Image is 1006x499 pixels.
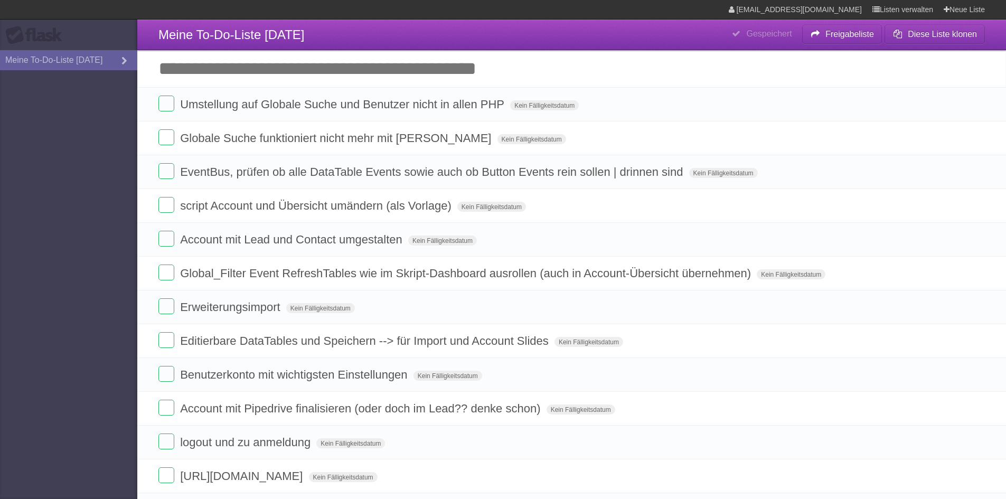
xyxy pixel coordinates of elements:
[158,197,174,213] label: Erledigt
[502,136,562,143] font: Kein Fälligkeitsdatum
[908,30,977,39] font: Diese Liste klonen
[949,5,985,14] font: Neue Liste
[559,338,619,346] font: Kein Fälligkeitsdatum
[693,170,754,177] font: Kein Fälligkeitsdatum
[180,334,549,347] font: Editierbare DataTables und Speichern --> für Import und Account Slides
[180,267,751,280] font: Global_Filter Event RefreshTables wie im Skript-Dashboard ausrollen (auch in Account-Übersicht üb...
[885,25,985,44] button: Diese Liste klonen
[180,469,303,483] font: [URL][DOMAIN_NAME]
[5,55,102,64] font: Meine To-Do-Liste [DATE]
[180,233,402,246] font: Account mit Lead und Contact umgestalten
[802,25,882,44] button: Freigabeliste
[180,436,311,449] font: logout und zu anmeldung
[158,298,174,314] label: Erledigt
[290,305,351,312] font: Kein Fälligkeitsdatum
[180,165,683,178] font: EventBus, prüfen ob alle DataTable Events sowie auch ob Button Events rein sollen | drinnen sind
[551,406,611,413] font: Kein Fälligkeitsdatum
[158,434,174,449] label: Erledigt
[746,29,792,38] font: Gespeichert
[180,300,280,314] font: Erweiterungsimport
[880,5,933,14] font: Listen verwalten
[158,467,174,483] label: Erledigt
[412,237,473,244] font: Kein Fälligkeitsdatum
[180,199,452,212] font: script Account und Übersicht umändern (als Vorlage)
[158,96,174,111] label: Erledigt
[313,474,373,481] font: Kein Fälligkeitsdatum
[514,102,575,109] font: Kein Fälligkeitsdatum
[158,265,174,280] label: Erledigt
[158,400,174,416] label: Erledigt
[321,440,381,447] font: Kein Fälligkeitsdatum
[158,27,305,42] font: Meine To-Do-Liste [DATE]
[180,98,504,111] font: Umstellung auf Globale Suche und Benutzer nicht in allen PHP
[158,332,174,348] label: Erledigt
[825,30,874,39] font: Freigabeliste
[158,129,174,145] label: Erledigt
[180,131,491,145] font: Globale Suche funktioniert nicht mehr mit [PERSON_NAME]
[418,372,478,380] font: Kein Fälligkeitsdatum
[737,5,862,14] font: [EMAIL_ADDRESS][DOMAIN_NAME]
[180,402,540,415] font: Account mit Pipedrive finalisieren (oder doch im Lead?? denke schon)
[761,271,821,278] font: Kein Fälligkeitsdatum
[158,231,174,247] label: Erledigt
[158,163,174,179] label: Erledigt
[462,203,522,211] font: Kein Fälligkeitsdatum
[180,368,407,381] font: Benutzerkonto mit wichtigsten Einstellungen
[158,366,174,382] label: Erledigt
